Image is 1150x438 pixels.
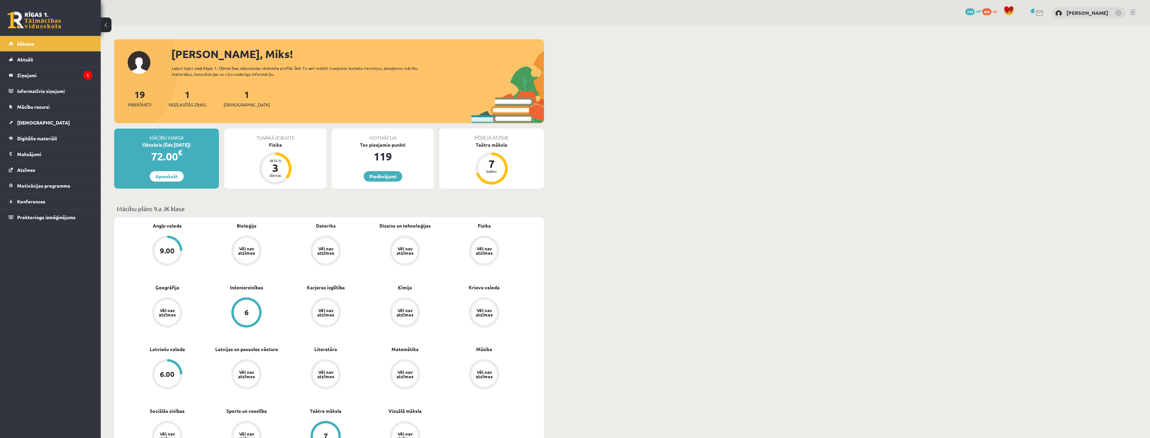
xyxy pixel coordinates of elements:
[332,129,434,141] div: Motivācija
[316,308,335,317] div: Vēl nav atzīmes
[155,284,179,291] a: Ģeogrāfija
[478,222,491,229] a: Fizika
[224,129,326,141] div: Tuvākā ieskaite
[171,46,544,62] div: [PERSON_NAME], Miks!
[476,346,492,353] a: Mūzika
[117,204,541,213] p: Mācību plāns 9.a JK klase
[17,146,92,162] legend: Maksājumi
[158,308,177,317] div: Vēl nav atzīmes
[9,99,92,114] a: Mācību resursi
[114,148,219,164] div: 72.00
[364,171,402,182] a: Piedāvājumi
[237,370,256,379] div: Vēl nav atzīmes
[114,129,219,141] div: Mācību maksa
[9,67,92,83] a: Ziņojumi1
[993,8,997,14] span: xp
[9,131,92,146] a: Digitālie materiāli
[1066,9,1108,16] a: [PERSON_NAME]
[17,104,50,110] span: Mācību resursi
[150,346,185,353] a: Latviešu valoda
[207,297,286,329] a: 6
[481,169,502,173] div: balles
[9,178,92,193] a: Motivācijas programma
[178,148,182,157] span: €
[17,214,76,220] span: Proktoringa izmēģinājums
[265,158,285,162] div: Atlicis
[469,284,500,291] a: Krievu valoda
[153,222,182,229] a: Angļu valoda
[332,141,434,148] div: Tev pieejamie punkti
[207,359,286,391] a: Vēl nav atzīmes
[224,88,270,108] a: 1[DEMOGRAPHIC_DATA]
[17,167,35,173] span: Atzīmes
[445,359,524,391] a: Vēl nav atzīmes
[169,88,206,108] a: 1Neizlasītās ziņas
[128,297,207,329] a: Vēl nav atzīmes
[286,236,365,267] a: Vēl nav atzīmes
[388,407,422,415] a: Vizuālā māksla
[9,209,92,225] a: Proktoringa izmēģinājums
[286,297,365,329] a: Vēl nav atzīmes
[224,141,326,186] a: Fizika Atlicis 3 dienas
[114,141,219,148] div: Oktobris (līdz [DATE])
[17,183,70,189] span: Motivācijas programma
[396,370,414,379] div: Vēl nav atzīmes
[230,284,263,291] a: Inženierzinības
[150,171,184,182] a: Apmaksāt
[365,297,445,329] a: Vēl nav atzīmes
[316,222,336,229] a: Datorika
[17,67,92,83] legend: Ziņojumi
[9,36,92,51] a: Sākums
[128,236,207,267] a: 9.00
[9,52,92,67] a: Aktuāli
[307,284,345,291] a: Karjeras izglītība
[160,247,175,254] div: 9.00
[17,119,70,126] span: [DEMOGRAPHIC_DATA]
[965,8,975,15] span: 119
[310,407,341,415] a: Teātra māksla
[244,309,249,316] div: 6
[237,222,257,229] a: Bioloģija
[172,65,430,77] div: Laipni lūgts savā Rīgas 1. Tālmācības vidusskolas skolnieka profilā. Šeit Tu vari redzēt tuvojošo...
[226,407,267,415] a: Sports un veselība
[439,141,544,148] div: Teātra māksla
[237,246,256,255] div: Vēl nav atzīmes
[475,308,494,317] div: Vēl nav atzīmes
[17,83,92,99] legend: Informatīvie ziņojumi
[9,83,92,99] a: Informatīvie ziņojumi
[982,8,1000,14] a: 409 xp
[398,284,412,291] a: Ķīmija
[128,359,207,391] a: 6.00
[314,346,337,353] a: Literatūra
[365,359,445,391] a: Vēl nav atzīmes
[445,297,524,329] a: Vēl nav atzīmes
[9,162,92,178] a: Atzīmes
[286,359,365,391] a: Vēl nav atzīmes
[9,194,92,209] a: Konferences
[265,173,285,177] div: dienas
[17,56,33,62] span: Aktuāli
[392,346,419,353] a: Matemātika
[439,141,544,186] a: Teātra māksla 7 balles
[207,236,286,267] a: Vēl nav atzīmes
[976,8,981,14] span: mP
[396,308,414,317] div: Vēl nav atzīmes
[160,371,175,378] div: 6.00
[445,236,524,267] a: Vēl nav atzīmes
[475,370,494,379] div: Vēl nav atzīmes
[9,146,92,162] a: Maksājumi
[17,41,34,47] span: Sākums
[265,162,285,173] div: 3
[128,88,151,108] a: 19Priekšmeti
[224,101,270,108] span: [DEMOGRAPHIC_DATA]
[379,222,431,229] a: Dizains un tehnoloģijas
[965,8,981,14] a: 119 mP
[316,246,335,255] div: Vēl nav atzīmes
[7,12,61,29] a: Rīgas 1. Tālmācības vidusskola
[1055,10,1062,17] img: Miks Bubis
[396,246,414,255] div: Vēl nav atzīmes
[17,198,45,204] span: Konferences
[17,135,57,141] span: Digitālie materiāli
[9,115,92,130] a: [DEMOGRAPHIC_DATA]
[439,129,544,141] div: Pēdējā atzīme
